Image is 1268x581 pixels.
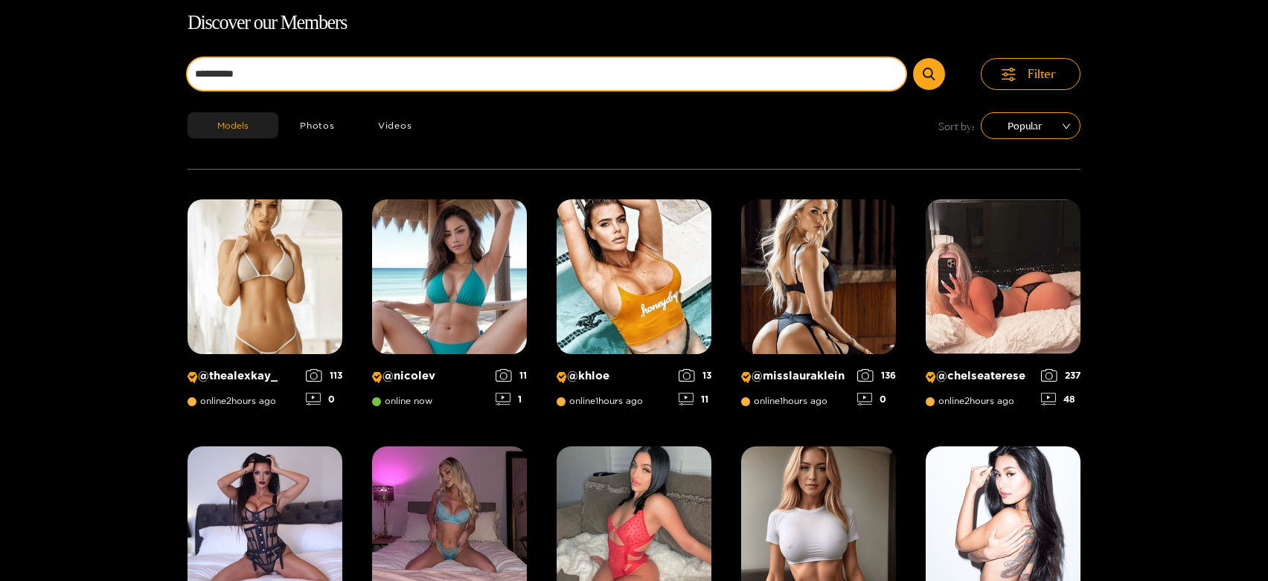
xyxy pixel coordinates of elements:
div: 11 [679,393,711,405]
a: Creator Profile Image: khloe@khloeonline1hours ago1311 [557,199,711,417]
span: Sort by: [938,118,975,135]
a: Creator Profile Image: thealexkay_@thealexkay_online2hours ago1130 [188,199,342,417]
button: Filter [981,58,1080,90]
button: Models [188,112,278,138]
a: Creator Profile Image: nicolev@nicolevonline now111 [372,199,527,417]
img: Creator Profile Image: nicolev [372,199,527,354]
div: 1 [496,393,527,405]
h1: Discover our Members [188,7,1080,39]
div: 113 [306,369,342,382]
div: 0 [857,393,896,405]
div: 11 [496,369,527,382]
img: Creator Profile Image: chelseaterese [926,199,1080,354]
div: 237 [1041,369,1080,382]
span: online 1 hours ago [741,396,827,406]
img: Creator Profile Image: khloe [557,199,711,354]
a: Creator Profile Image: chelseaterese@chelseatereseonline2hours ago23748 [926,199,1080,417]
a: Creator Profile Image: misslauraklein@misslaurakleinonline1hours ago1360 [741,199,896,417]
div: 48 [1041,393,1080,405]
button: Videos [356,112,434,138]
p: @ khloe [557,369,671,383]
p: @ misslauraklein [741,369,850,383]
span: online 2 hours ago [188,396,276,406]
img: Creator Profile Image: thealexkay_ [188,199,342,354]
p: @ thealexkay_ [188,369,298,383]
p: @ chelseaterese [926,369,1034,383]
span: online 2 hours ago [926,396,1014,406]
p: @ nicolev [372,369,488,383]
div: 136 [857,369,896,382]
img: Creator Profile Image: misslauraklein [741,199,896,354]
div: 13 [679,369,711,382]
div: sort [981,112,1080,139]
div: 0 [306,393,342,405]
button: Photos [278,112,356,138]
span: online now [372,396,432,406]
button: Submit Search [913,58,945,90]
span: Popular [992,115,1069,137]
span: online 1 hours ago [557,396,643,406]
span: Filter [1028,65,1056,83]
